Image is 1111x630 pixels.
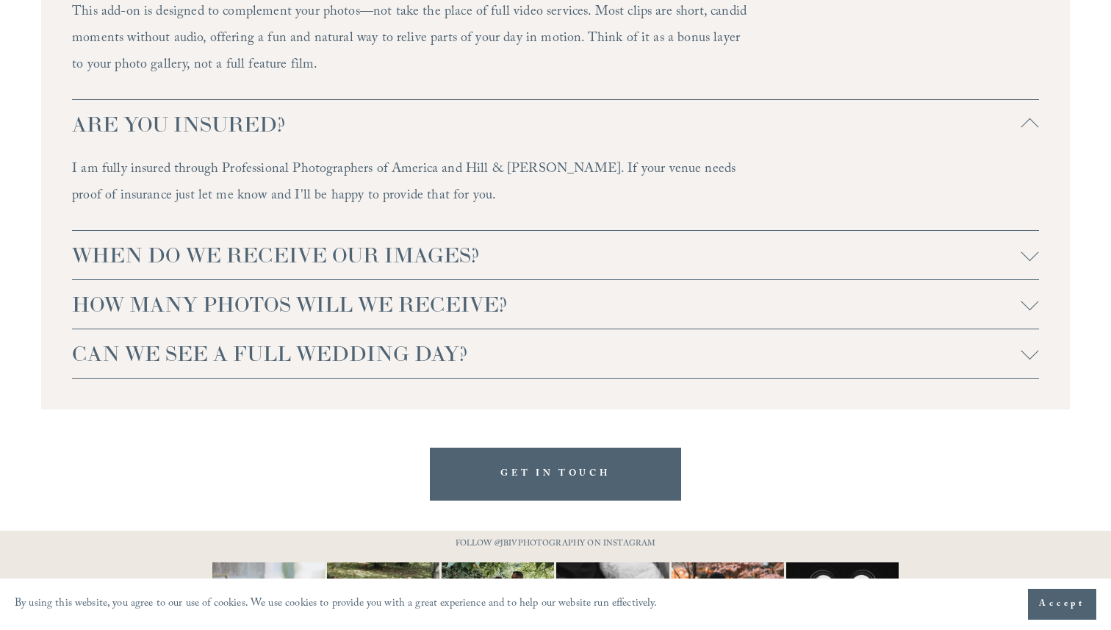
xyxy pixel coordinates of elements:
[72,231,1039,279] button: WHEN DO WE RECEIVE OUR IMAGES?
[430,448,681,500] a: GET IN TOUCH
[72,111,1021,137] span: ARE YOU INSURED?
[72,340,1021,367] span: CAN WE SEE A FULL WEDDING DAY?
[72,291,1021,318] span: HOW MANY PHOTOS WILL WE RECEIVE?
[72,280,1039,329] button: HOW MANY PHOTOS WILL WE RECEIVE?
[72,100,1039,148] button: ARE YOU INSURED?
[72,242,1021,268] span: WHEN DO WE RECEIVE OUR IMAGES?
[1039,597,1085,612] span: Accept
[72,157,749,210] p: I am fully insured through Professional Photographers of America and Hill & [PERSON_NAME]. If you...
[72,329,1039,378] button: CAN WE SEE A FULL WEDDING DAY?
[72,148,1039,230] div: ARE YOU INSURED?
[427,537,684,553] p: FOLLOW @JBIVPHOTOGRAPHY ON INSTAGRAM
[15,594,658,615] p: By using this website, you agree to our use of cookies. We use cookies to provide you with a grea...
[1028,589,1096,620] button: Accept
